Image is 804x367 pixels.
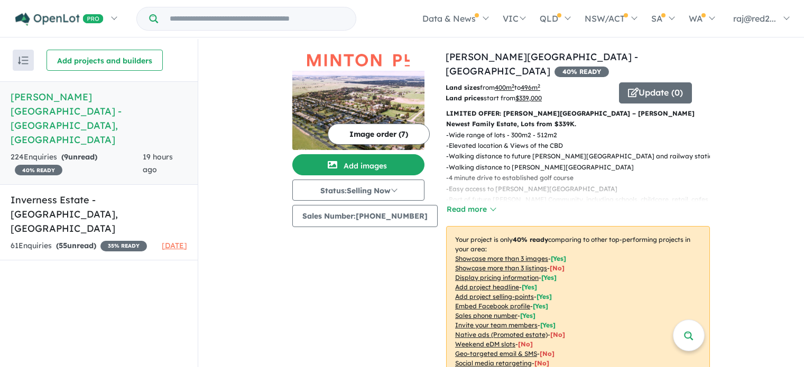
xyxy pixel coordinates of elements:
p: - 4 minute drive to established golf course [446,173,718,183]
u: Weekend eDM slots [455,340,515,348]
u: Invite your team members [455,321,538,329]
sup: 2 [538,83,540,89]
img: Minton Place Estate - Beveridge [292,71,424,150]
span: [No] [550,331,565,338]
p: - Walking distance to future [PERSON_NAME][GEOGRAPHIC_DATA] and railway station [446,151,718,162]
span: to [514,83,540,91]
img: Minton Place Estate - Beveridge Logo [297,54,420,67]
button: Sales Number:[PHONE_NUMBER] [292,205,438,227]
p: - Wide range of lots - 300m2 - 512m2 [446,130,718,140]
u: Geo-targeted email & SMS [455,350,537,357]
span: 35 % READY [100,241,147,251]
u: 400 m [495,83,514,91]
u: Display pricing information [455,274,539,281]
div: 61 Enquir ies [11,240,147,252]
span: [ Yes ] [551,255,566,262]
button: Add projects and builders [47,50,163,71]
span: [ Yes ] [520,312,535,319]
button: Update (0) [619,82,692,103]
p: - Elevated location & Views of the CBD [446,140,718,151]
button: Read more [446,203,496,215]
span: 40 % READY [15,165,62,175]
u: Add project selling-points [455,293,534,300]
b: Land prices [446,94,484,102]
p: - Part of future [PERSON_NAME] Community, including schools, childcare, retail, cafes and tavern [446,194,718,216]
span: [ Yes ] [541,274,557,281]
u: Add project headline [455,283,519,291]
u: Showcase more than 3 images [455,255,548,262]
span: [ Yes ] [522,283,537,291]
strong: ( unread) [56,241,96,250]
p: LIMITED OFFER: [PERSON_NAME][GEOGRAPHIC_DATA] – [PERSON_NAME] Newest Family Estate, Lots from $339K. [446,108,710,130]
img: Openlot PRO Logo White [15,13,104,26]
img: sort.svg [18,57,29,64]
span: 40 % READY [555,67,609,77]
span: [ No ] [550,264,565,272]
span: 9 [64,152,68,162]
span: [DATE] [162,241,187,250]
a: [PERSON_NAME][GEOGRAPHIC_DATA] - [GEOGRAPHIC_DATA] [446,51,638,77]
span: [No] [540,350,555,357]
button: Status:Selling Now [292,180,424,201]
span: [ Yes ] [540,321,556,329]
u: Showcase more than 3 listings [455,264,547,272]
span: [ Yes ] [537,293,552,300]
span: [No] [534,359,549,367]
span: 55 [59,241,67,250]
u: $ 339,000 [515,94,542,102]
b: Land sizes [446,83,480,91]
button: Add images [292,154,424,175]
p: - Walking distance to [PERSON_NAME][GEOGRAPHIC_DATA] [446,162,718,173]
span: 19 hours ago [143,152,173,174]
span: [No] [518,340,533,348]
span: [ Yes ] [533,302,548,310]
div: 224 Enquir ies [11,151,143,176]
input: Try estate name, suburb, builder or developer [160,7,354,30]
u: Sales phone number [455,312,517,319]
p: start from [446,93,611,103]
strong: ( unread) [61,152,97,162]
h5: Inverness Estate - [GEOGRAPHIC_DATA] , [GEOGRAPHIC_DATA] [11,193,187,236]
p: from [446,82,611,93]
u: Embed Facebook profile [455,302,530,310]
u: Native ads (Promoted estate) [455,331,548,338]
sup: 2 [512,83,514,89]
span: raj@red2... [733,13,776,24]
a: Minton Place Estate - Beveridge LogoMinton Place Estate - Beveridge [292,50,424,150]
u: 496 m [521,83,540,91]
u: Social media retargeting [455,359,532,367]
b: 40 % ready [513,236,548,243]
p: - Easy access to [PERSON_NAME][GEOGRAPHIC_DATA] [446,184,718,194]
button: Image order (7) [328,124,430,145]
h5: [PERSON_NAME][GEOGRAPHIC_DATA] - [GEOGRAPHIC_DATA] , [GEOGRAPHIC_DATA] [11,90,187,147]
